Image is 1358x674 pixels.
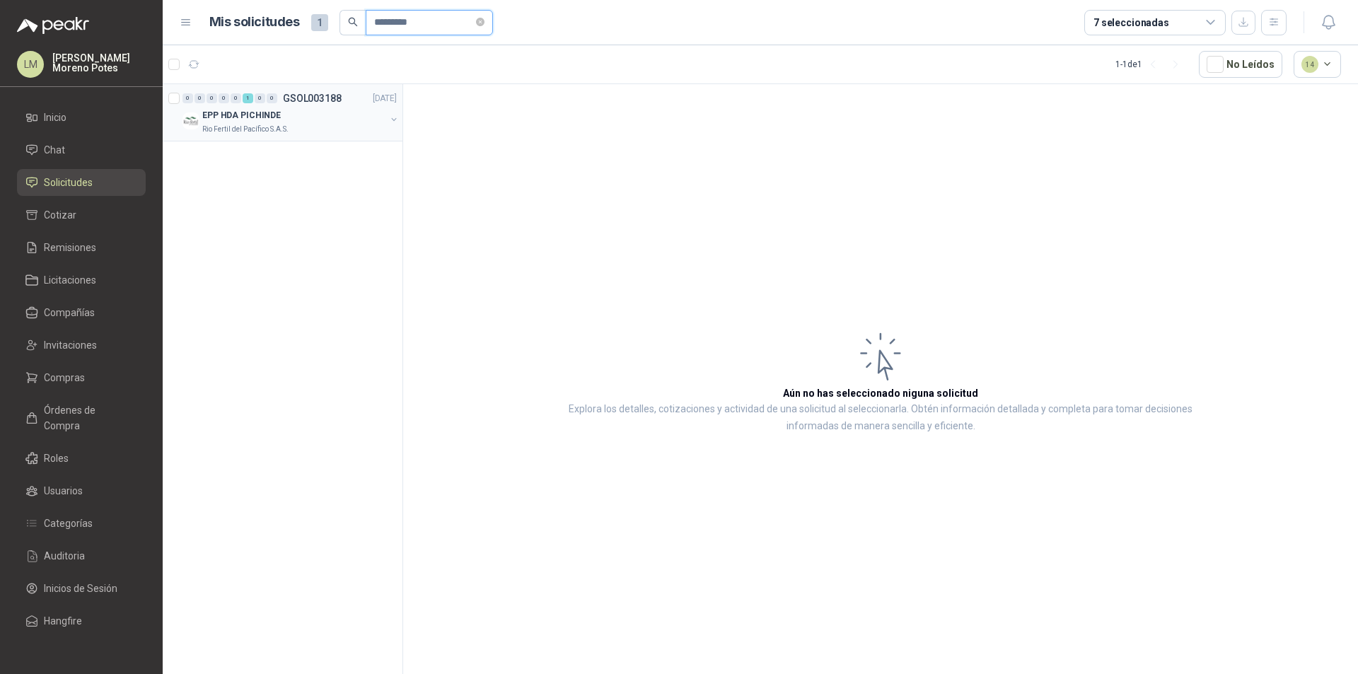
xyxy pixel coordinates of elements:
a: Roles [17,445,146,472]
span: Licitaciones [44,272,96,288]
a: Auditoria [17,542,146,569]
span: Órdenes de Compra [44,402,132,434]
span: Inicio [44,110,66,125]
div: 0 [195,93,205,103]
div: LM [17,51,44,78]
span: Hangfire [44,613,82,629]
span: Usuarios [44,483,83,499]
a: Compras [17,364,146,391]
span: Roles [44,451,69,466]
span: Auditoria [44,548,85,564]
div: 1 [243,93,253,103]
div: 0 [219,93,229,103]
span: 1 [311,14,328,31]
p: [PERSON_NAME] Moreno Potes [52,53,146,73]
span: Remisiones [44,240,96,255]
img: Logo peakr [17,17,89,34]
span: Categorías [44,516,93,531]
button: 14 [1294,51,1342,78]
a: Compañías [17,299,146,326]
a: Invitaciones [17,332,146,359]
a: Inicios de Sesión [17,575,146,602]
h3: Aún no has seleccionado niguna solicitud [783,385,978,401]
button: No Leídos [1199,51,1282,78]
div: 0 [207,93,217,103]
a: Chat [17,136,146,163]
p: Explora los detalles, cotizaciones y actividad de una solicitud al seleccionarla. Obtén informaci... [545,401,1217,435]
span: Cotizar [44,207,76,223]
a: Licitaciones [17,267,146,294]
span: close-circle [476,16,484,29]
img: Company Logo [182,112,199,129]
div: 0 [267,93,277,103]
div: 1 - 1 de 1 [1115,53,1188,76]
span: Compañías [44,305,95,320]
a: Remisiones [17,234,146,261]
div: 0 [255,93,265,103]
span: Chat [44,142,65,158]
span: search [348,17,358,27]
div: 7 seleccionadas [1093,15,1169,30]
a: 0 0 0 0 0 1 0 0 GSOL003188[DATE] Company LogoEPP HDA PICHINDERio Fertil del Pacífico S.A.S. [182,90,400,135]
a: Categorías [17,510,146,537]
a: Inicio [17,104,146,131]
a: Hangfire [17,608,146,634]
span: close-circle [476,18,484,26]
a: Usuarios [17,477,146,504]
a: Cotizar [17,202,146,228]
span: Inicios de Sesión [44,581,117,596]
span: Compras [44,370,85,385]
div: 0 [231,93,241,103]
p: Rio Fertil del Pacífico S.A.S. [202,124,289,135]
p: GSOL003188 [283,93,342,103]
h1: Mis solicitudes [209,12,300,33]
a: Órdenes de Compra [17,397,146,439]
p: EPP HDA PICHINDE [202,109,281,122]
span: Solicitudes [44,175,93,190]
p: [DATE] [373,92,397,105]
a: Solicitudes [17,169,146,196]
span: Invitaciones [44,337,97,353]
div: 0 [182,93,193,103]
